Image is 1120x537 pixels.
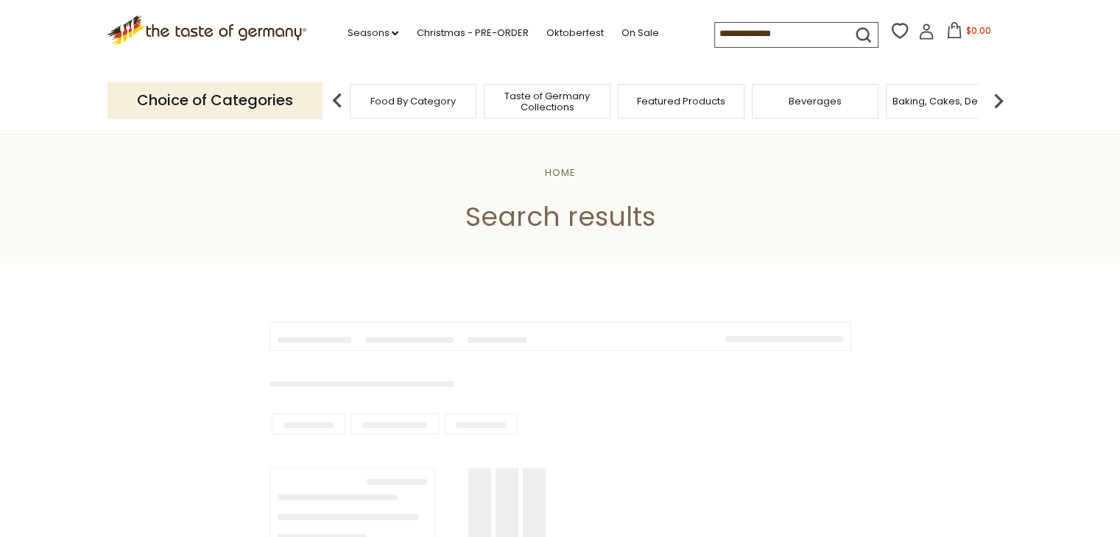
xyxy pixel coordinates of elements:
[347,25,398,41] a: Seasons
[323,86,352,115] img: previous arrow
[544,166,575,179] a: Home
[370,96,456,107] a: Food By Category
[965,24,990,37] span: $0.00
[937,22,1000,44] button: $0.00
[789,96,842,107] a: Beverages
[546,25,603,41] a: Oktoberfest
[621,25,658,41] a: On Sale
[637,96,725,107] a: Featured Products
[108,82,323,118] p: Choice of Categories
[892,96,1007,107] a: Baking, Cakes, Desserts
[416,25,528,41] a: Christmas - PRE-ORDER
[488,90,606,113] a: Taste of Germany Collections
[984,86,1013,115] img: next arrow
[46,200,1074,233] h1: Search results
